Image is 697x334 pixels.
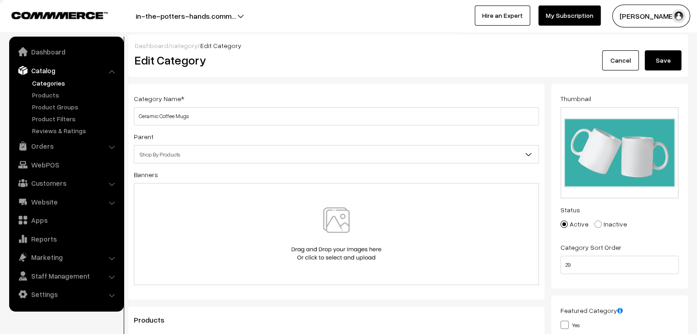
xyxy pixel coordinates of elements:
a: category [170,42,198,49]
a: Hire an Expert [475,5,530,26]
span: Shop By Products [134,145,539,163]
a: Website [11,194,121,210]
a: Apps [11,212,121,228]
label: Inactive [594,219,627,229]
button: in-the-potters-hands.comm… [104,5,268,27]
label: Yes [560,320,580,329]
a: Reports [11,231,121,247]
img: user [672,9,686,23]
label: Thumbnail [560,94,591,103]
a: WebPOS [11,156,121,173]
label: Active [560,219,588,229]
a: Product Groups [30,102,121,112]
a: Dashboard [135,42,168,49]
a: Catalog [11,62,121,79]
a: Orders [11,138,121,154]
a: Product Filters [30,114,121,124]
span: Shop By Products [134,146,538,162]
img: COMMMERCE [11,12,108,19]
label: Parent [134,132,154,141]
a: Products [30,90,121,100]
span: Products [134,315,176,324]
label: Banners [134,170,158,179]
label: Category Name [134,94,184,103]
a: Customers [11,175,121,191]
input: Enter Number [560,256,679,274]
input: Category Name [134,107,539,125]
button: [PERSON_NAME]… [612,5,690,27]
label: Category Sort Order [560,242,621,252]
label: Status [560,205,580,215]
a: Marketing [11,249,121,265]
a: Cancel [602,50,639,70]
a: Categories [30,78,121,88]
button: Save [645,50,681,70]
span: Edit Category [200,42,241,49]
a: Dashboard [11,43,121,60]
label: Featured Category [560,306,623,315]
h2: Edit Category [135,53,541,67]
a: Reviews & Ratings [30,126,121,135]
a: My Subscription [538,5,601,26]
a: Settings [11,286,121,302]
div: / / [135,41,681,50]
a: COMMMERCE [11,9,92,20]
a: Staff Management [11,268,121,284]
